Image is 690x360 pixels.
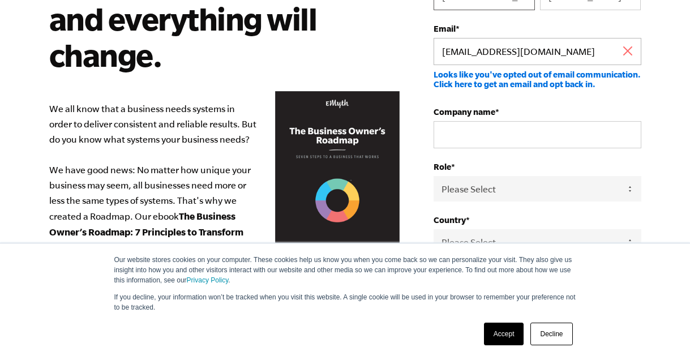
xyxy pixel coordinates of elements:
[114,292,576,312] p: If you decline, your information won’t be tracked when you visit this website. A single cookie wi...
[434,107,495,117] span: Company name
[434,215,466,225] span: Country
[114,255,576,285] p: Our website stores cookies on your computer. These cookies help us know you when you come back so...
[434,162,451,172] span: Role
[275,91,400,252] img: Business Owners Roadmap Cover
[187,276,229,284] a: Privacy Policy
[434,24,456,33] span: Email
[530,323,572,345] a: Decline
[49,101,400,302] p: We all know that a business needs systems in order to deliver consistent and reliable results. Bu...
[484,323,524,345] a: Accept
[49,211,243,253] b: The Business Owner’s Roadmap: 7 Principles to Transform Your Business and Take Back Your Life
[434,70,641,89] a: Looks like you've opted out of email communication. Click here to get an email and opt back in.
